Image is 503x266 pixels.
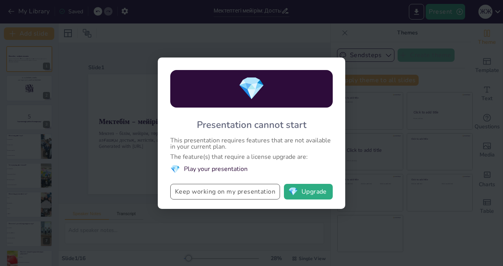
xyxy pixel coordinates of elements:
[284,184,333,199] button: diamondUpgrade
[170,164,180,174] span: diamond
[170,184,280,199] button: Keep working on my presentation
[170,164,333,174] li: Play your presentation
[288,188,298,196] span: diamond
[238,74,265,104] span: diamond
[197,119,307,131] div: Presentation cannot start
[170,137,333,150] div: This presentation requires features that are not available in your current plan.
[170,154,333,160] div: The feature(s) that require a license upgrade are:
